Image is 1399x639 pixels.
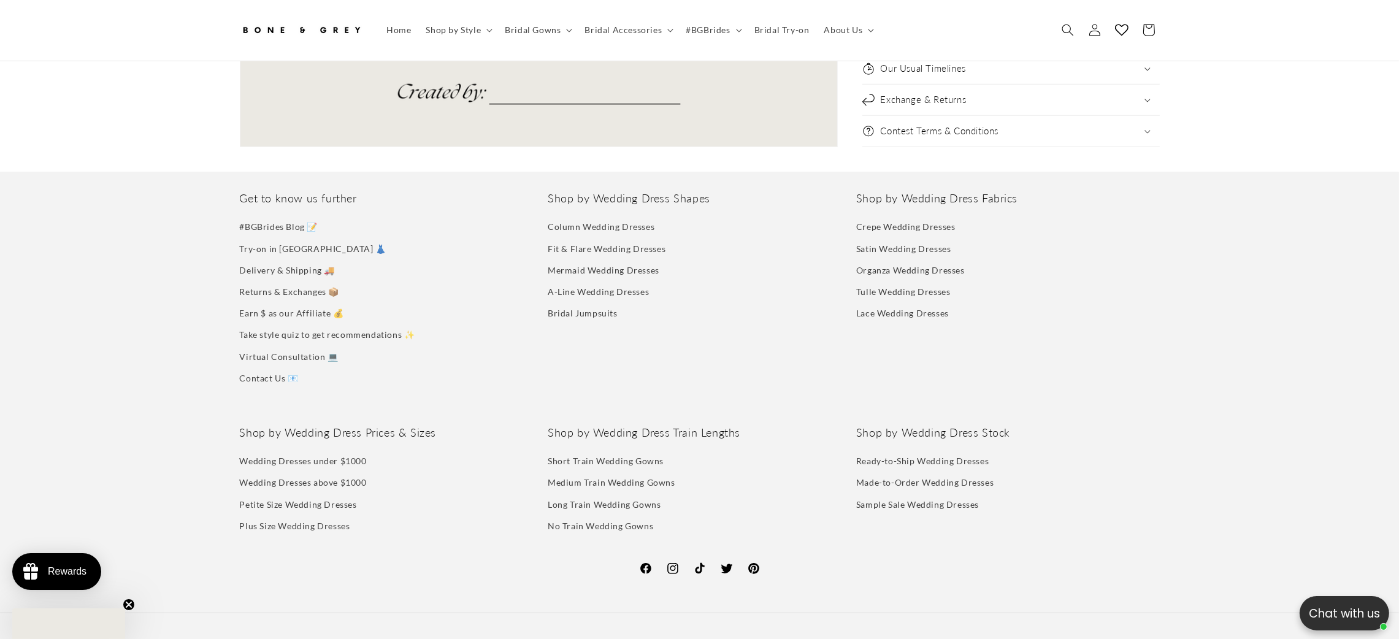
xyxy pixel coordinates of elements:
summary: Our Usual Timelines [862,53,1160,84]
a: Made-to-Order Wedding Dresses [856,472,994,493]
summary: #BGBrides [678,17,746,43]
a: Take style quiz to get recommendations ✨ [240,324,415,345]
span: About Us [824,25,862,36]
a: Short Train Wedding Gowns [548,453,664,472]
a: Medium Train Wedding Gowns [548,472,675,493]
h2: Shop by Wedding Dress Shapes [548,191,851,205]
a: Delivery & Shipping 🚚 [240,259,335,281]
span: #BGBrides [686,25,730,36]
a: Fit & Flare Wedding Dresses [548,238,665,259]
a: Bone and Grey Bridal [235,12,367,48]
h2: Get to know us further [240,191,543,205]
a: Petite Size Wedding Dresses [240,494,357,515]
a: Home [379,17,418,43]
a: Column Wedding Dresses [548,219,654,237]
summary: Exchange & Returns [862,85,1160,115]
summary: Shop by Style [418,17,497,43]
a: Wedding Dresses above $1000 [240,472,367,493]
p: Chat with us [1300,605,1389,622]
a: #BGBrides Blog 📝 [240,219,318,237]
button: Close teaser [123,599,135,611]
div: Close teaser [12,608,125,639]
a: Bridal Jumpsuits [548,302,618,324]
img: Bone and Grey Bridal [240,17,362,44]
h2: Shop by Wedding Dress Train Lengths [548,426,851,440]
summary: Search [1054,17,1081,44]
a: Crepe Wedding Dresses [856,219,956,237]
h2: Our Usual Timelines [881,63,966,75]
span: Home [386,25,411,36]
div: Rewards [48,566,86,577]
h2: Shop by Wedding Dress Stock [856,426,1160,440]
a: Returns & Exchanges 📦 [240,281,340,302]
button: Open chatbox [1300,596,1389,630]
summary: Bridal Gowns [497,17,577,43]
a: Plus Size Wedding Dresses [240,515,350,537]
span: Shop by Style [426,25,481,36]
span: Bridal Accessories [585,25,662,36]
a: Ready-to-Ship Wedding Dresses [856,453,989,472]
a: A-Line Wedding Dresses [548,281,649,302]
a: Contact Us 📧 [240,367,299,389]
a: Lace Wedding Dresses [856,302,949,324]
a: Sample Sale Wedding Dresses [856,494,979,515]
a: Tulle Wedding Dresses [856,281,951,302]
h2: Contest Terms & Conditions [881,125,999,137]
a: Virtual Consultation 💻 [240,346,339,367]
span: Bridal Try-on [754,25,810,36]
a: Satin Wedding Dresses [856,238,951,259]
h2: Shop by Wedding Dress Fabrics [856,191,1160,205]
a: Wedding Dresses under $1000 [240,453,367,472]
h2: Exchange & Returns [881,94,967,106]
h2: Shop by Wedding Dress Prices & Sizes [240,426,543,440]
a: Try-on in [GEOGRAPHIC_DATA] 👗 [240,238,386,259]
summary: About Us [816,17,879,43]
a: Bridal Try-on [747,17,817,43]
summary: Contest Terms & Conditions [862,116,1160,147]
a: Long Train Wedding Gowns [548,494,661,515]
a: Earn $ as our Affiliate 💰 [240,302,344,324]
a: Organza Wedding Dresses [856,259,965,281]
span: Bridal Gowns [505,25,561,36]
a: Mermaid Wedding Dresses [548,259,659,281]
summary: Bridal Accessories [577,17,678,43]
a: No Train Wedding Gowns [548,515,653,537]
